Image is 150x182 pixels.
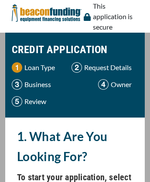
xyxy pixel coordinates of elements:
p: Owner [111,79,132,90]
p: This application is secure [93,1,138,32]
h2: 1. What Are You Looking For? [17,126,133,166]
img: Step 2 [72,62,82,73]
img: Step 4 [98,79,109,90]
img: Step 5 [12,96,22,107]
h1: CREDIT APPLICATION [12,37,138,62]
p: Loan Type [24,62,55,73]
p: Request Details [84,62,132,73]
img: Step 1 [12,62,22,73]
p: Review [24,96,46,107]
p: Business [24,79,51,90]
img: lock icon to convery security [84,13,91,21]
img: Step 3 [12,79,22,90]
